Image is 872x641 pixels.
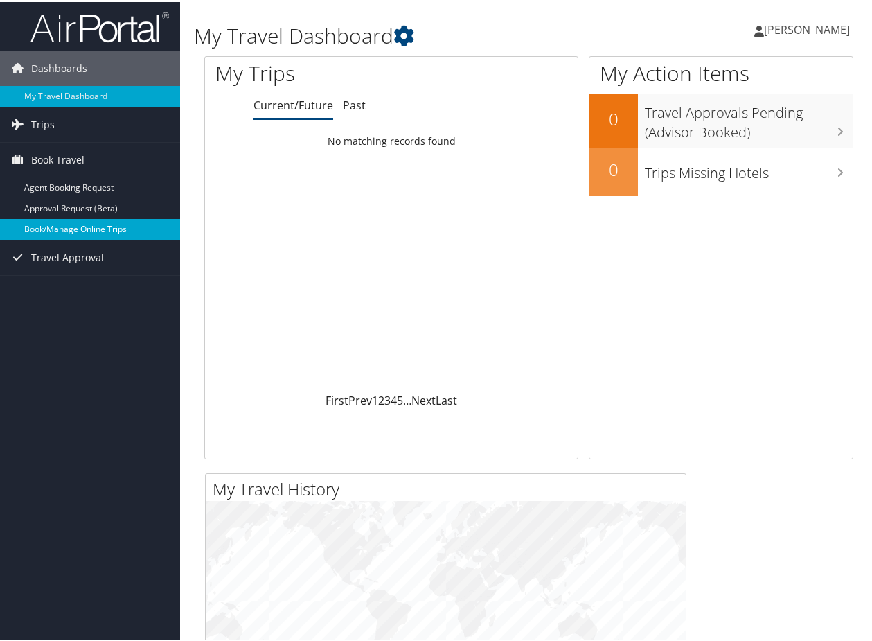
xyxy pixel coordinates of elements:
[378,391,384,406] a: 2
[397,391,403,406] a: 5
[411,391,436,406] a: Next
[589,156,638,179] h2: 0
[764,20,850,35] span: [PERSON_NAME]
[30,9,169,42] img: airportal-logo.png
[253,96,333,111] a: Current/Future
[391,391,397,406] a: 4
[31,238,104,273] span: Travel Approval
[348,391,372,406] a: Prev
[215,57,412,86] h1: My Trips
[384,391,391,406] a: 3
[205,127,578,152] td: No matching records found
[589,146,853,194] a: 0Trips Missing Hotels
[436,391,457,406] a: Last
[589,57,853,86] h1: My Action Items
[326,391,348,406] a: First
[403,391,411,406] span: …
[372,391,378,406] a: 1
[343,96,366,111] a: Past
[645,94,853,140] h3: Travel Approvals Pending (Advisor Booked)
[194,19,641,49] h1: My Travel Dashboard
[31,49,87,84] span: Dashboards
[645,155,853,181] h3: Trips Missing Hotels
[213,475,686,499] h2: My Travel History
[31,105,55,140] span: Trips
[589,91,853,145] a: 0Travel Approvals Pending (Advisor Booked)
[31,141,84,175] span: Book Travel
[589,105,638,129] h2: 0
[754,7,864,49] a: [PERSON_NAME]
